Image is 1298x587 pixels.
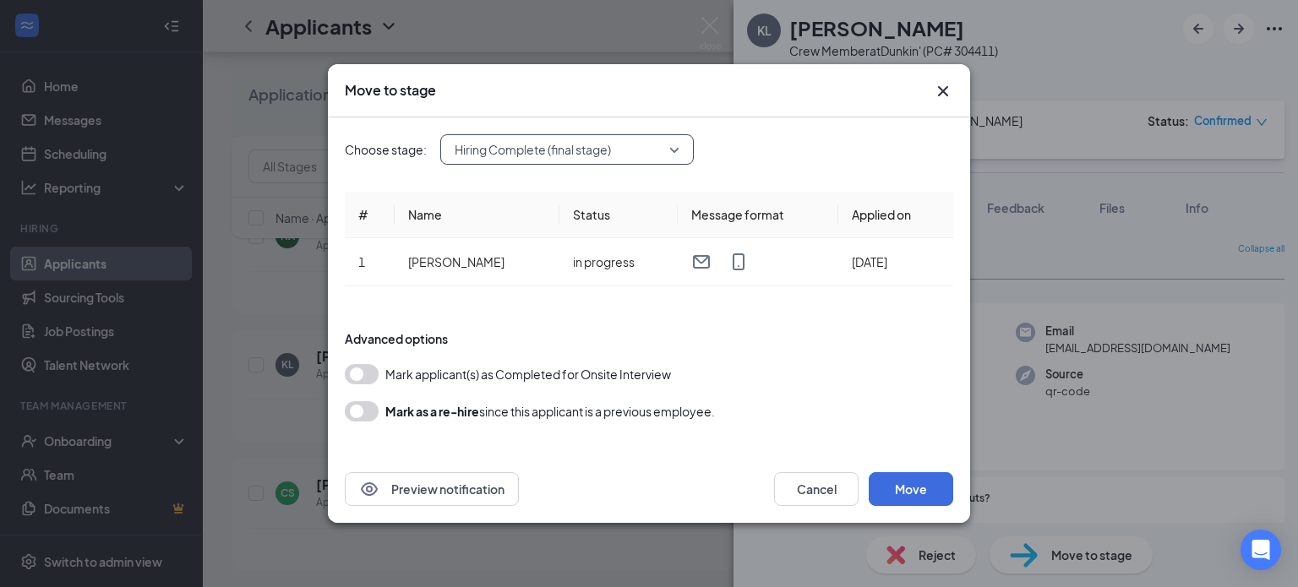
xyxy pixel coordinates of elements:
[385,364,671,384] span: Mark applicant(s) as Completed for Onsite Interview
[345,140,427,159] span: Choose stage:
[838,192,953,238] th: Applied on
[385,401,715,421] div: since this applicant is a previous employee.
[345,192,395,238] th: #
[559,238,678,286] td: in progress
[455,137,611,162] span: Hiring Complete (final stage)
[345,81,436,100] h3: Move to stage
[345,330,953,347] div: Advanced options
[691,252,712,272] svg: Email
[359,479,379,499] svg: Eye
[838,238,953,286] td: [DATE]
[728,252,749,272] svg: MobileSms
[869,472,953,506] button: Move
[933,81,953,101] button: Close
[1241,530,1281,570] div: Open Intercom Messenger
[395,238,559,286] td: [PERSON_NAME]
[395,192,559,238] th: Name
[774,472,859,506] button: Cancel
[358,254,365,269] span: 1
[559,192,678,238] th: Status
[385,404,479,419] b: Mark as a re-hire
[933,81,953,101] svg: Cross
[345,472,519,506] button: EyePreview notification
[678,192,838,238] th: Message format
